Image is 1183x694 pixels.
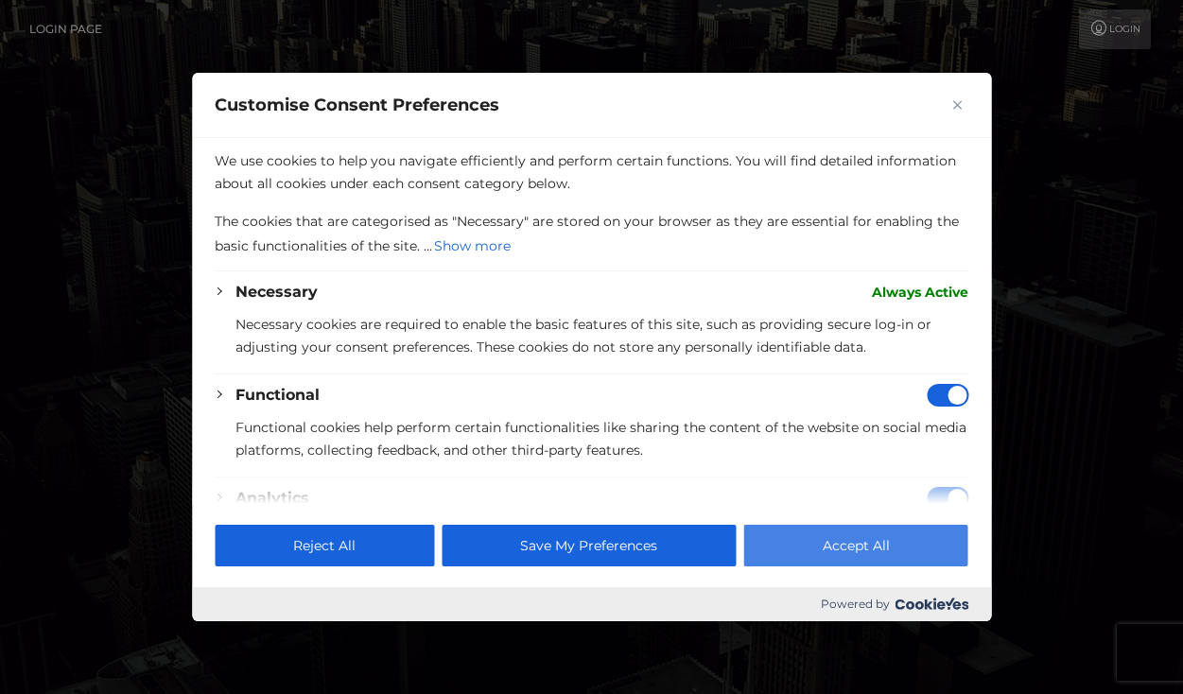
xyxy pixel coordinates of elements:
[952,100,962,110] img: Close
[235,313,968,358] p: Necessary cookies are required to enable the basic features of this site, such as providing secur...
[895,598,968,610] img: Cookieyes logo
[235,416,968,461] p: Functional cookies help perform certain functionalities like sharing the content of the website o...
[215,525,434,566] button: Reject All
[235,281,318,304] button: Necessary
[442,525,736,566] button: Save My Preferences
[744,525,968,566] button: Accept All
[215,94,499,116] span: Customise Consent Preferences
[432,233,513,259] button: Show more
[192,73,991,621] div: Customise Consent Preferences
[927,384,968,407] input: Disable Functional
[946,94,968,116] button: Close
[235,384,320,407] button: Functional
[192,587,991,621] div: Powered by
[215,210,968,259] p: The cookies that are categorised as "Necessary" are stored on your browser as they are essential ...
[872,281,968,304] span: Always Active
[215,149,968,195] p: We use cookies to help you navigate efficiently and perform certain functions. You will find deta...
